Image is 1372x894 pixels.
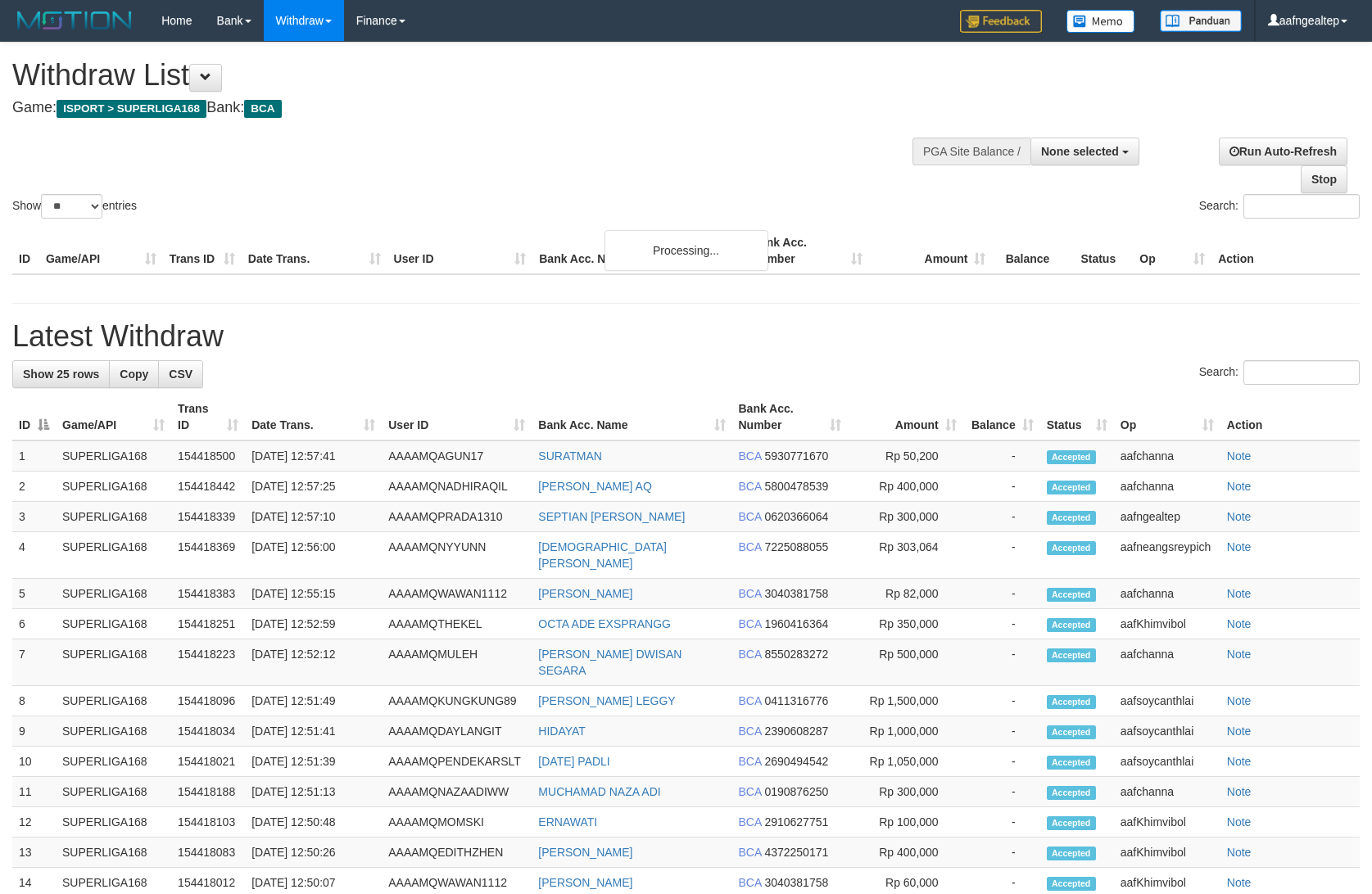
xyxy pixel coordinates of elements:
input: Search: [1243,360,1360,385]
td: [DATE] 12:57:10 [245,502,382,532]
td: SUPERLIGA168 [56,777,171,807]
td: SUPERLIGA168 [56,440,171,472]
td: 8 [12,686,56,716]
td: Rp 350,000 [848,609,963,639]
td: aafchanna [1114,440,1220,472]
span: Copy 5800478539 to clipboard [764,480,828,493]
td: aafKhimvibol [1114,807,1220,838]
td: - [963,838,1040,868]
td: AAAAMQNADHIRAQIL [382,472,532,502]
a: CSV [158,360,203,388]
td: AAAAMQPRADA1310 [382,502,532,532]
span: Accepted [1047,847,1096,860]
td: [DATE] 12:52:12 [245,639,382,686]
td: 6 [12,609,56,639]
a: [PERSON_NAME] [538,587,632,600]
td: 154418188 [171,777,245,807]
td: 13 [12,838,56,868]
td: - [963,747,1040,777]
span: BCA [739,449,762,463]
span: Copy [120,368,148,381]
td: aafchanna [1114,639,1220,686]
td: - [963,440,1040,472]
td: AAAAMQMULEH [382,639,532,686]
a: Note [1227,815,1252,829]
th: Bank Acc. Name [532,228,745,274]
td: aafchanna [1114,579,1220,609]
span: Accepted [1047,816,1096,830]
th: Action [1211,228,1360,274]
span: None selected [1041,145,1119,158]
td: 154418442 [171,472,245,502]
th: Amount [869,228,993,274]
td: [DATE] 12:51:41 [245,716,382,747]
td: 154418096 [171,686,245,716]
a: Note [1227,755,1252,768]
a: Copy [109,360,159,388]
td: SUPERLIGA168 [56,807,171,838]
td: Rp 50,200 [848,440,963,472]
a: SURATMAN [538,449,602,463]
img: MOTION_logo.png [12,8,137,33]
label: Show entries [12,194,137,219]
td: Rp 400,000 [848,472,963,502]
th: Op [1133,228,1211,274]
td: Rp 82,000 [848,579,963,609]
th: Bank Acc. Number [745,228,869,274]
span: BCA [739,480,762,493]
td: [DATE] 12:55:15 [245,579,382,609]
label: Search: [1199,194,1360,219]
td: 154418251 [171,609,245,639]
span: Accepted [1047,695,1096,709]
span: Copy 2910627751 to clipboard [764,815,828,829]
h1: Latest Withdraw [12,320,1360,353]
button: None selected [1030,138,1139,165]
span: BCA [739,815,762,829]
td: SUPERLIGA168 [56,502,171,532]
td: 2 [12,472,56,502]
td: 4 [12,532,56,579]
td: 154418034 [171,716,245,747]
a: Note [1227,449,1252,463]
td: SUPERLIGA168 [56,609,171,639]
span: BCA [739,648,762,661]
span: BCA [739,785,762,798]
span: Accepted [1047,588,1096,602]
a: Note [1227,648,1252,661]
th: Amount: activate to sort column ascending [848,394,963,440]
a: [DEMOGRAPHIC_DATA][PERSON_NAME] [538,540,667,570]
td: SUPERLIGA168 [56,472,171,502]
a: Stop [1301,165,1347,193]
a: HIDAYAT [538,725,586,738]
img: Button%20Memo.svg [1066,10,1135,33]
td: - [963,777,1040,807]
td: AAAAMQTHEKEL [382,609,532,639]
span: BCA [739,540,762,553]
td: 7 [12,639,56,686]
a: Note [1227,694,1252,707]
span: Accepted [1047,756,1096,770]
span: BCA [739,846,762,859]
td: [DATE] 12:57:41 [245,440,382,472]
td: [DATE] 12:51:49 [245,686,382,716]
th: Game/API: activate to sort column ascending [56,394,171,440]
td: 154418223 [171,639,245,686]
td: Rp 1,050,000 [848,747,963,777]
td: Rp 1,500,000 [848,686,963,716]
div: Processing... [604,230,768,271]
input: Search: [1243,194,1360,219]
span: BCA [739,694,762,707]
span: Copy 1960416364 to clipboard [764,617,828,630]
span: Copy 0411316776 to clipboard [764,694,828,707]
td: Rp 100,000 [848,807,963,838]
td: Rp 303,064 [848,532,963,579]
td: 9 [12,716,56,747]
a: Note [1227,785,1252,798]
td: 154418083 [171,838,245,868]
span: Accepted [1047,541,1096,555]
td: 154418339 [171,502,245,532]
td: AAAAMQEDITHZHEN [382,838,532,868]
th: Status: activate to sort column ascending [1040,394,1114,440]
span: BCA [739,725,762,738]
td: aafsoycanthlai [1114,716,1220,747]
